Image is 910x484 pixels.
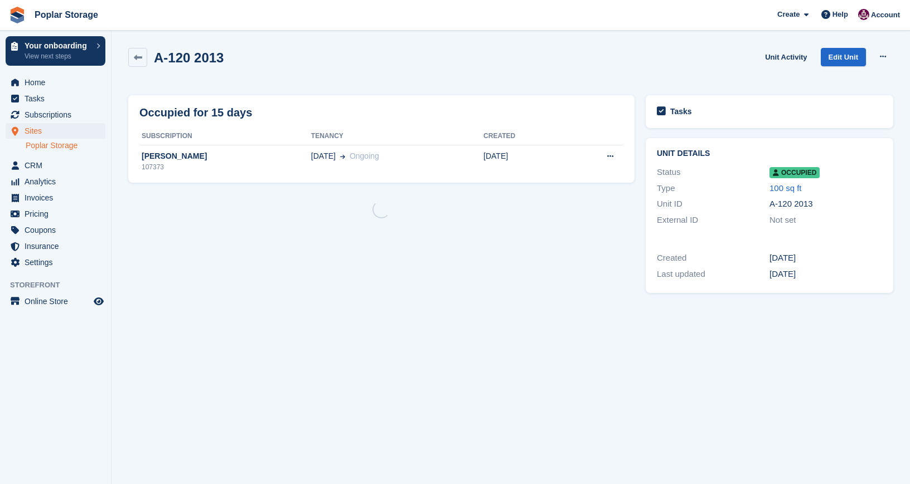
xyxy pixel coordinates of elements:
h2: Occupied for 15 days [139,104,252,121]
div: A-120 2013 [769,198,882,211]
img: stora-icon-8386f47178a22dfd0bd8f6a31ec36ba5ce8667c1dd55bd0f319d3a0aa187defe.svg [9,7,26,23]
div: Last updated [657,268,769,281]
td: [DATE] [483,145,564,178]
th: Subscription [139,128,311,145]
a: menu [6,158,105,173]
span: Invoices [25,190,91,206]
div: Status [657,166,769,179]
div: Unit ID [657,198,769,211]
div: Type [657,182,769,195]
span: Online Store [25,294,91,309]
a: Poplar Storage [26,140,105,151]
p: View next steps [25,51,91,61]
span: CRM [25,158,91,173]
th: Tenancy [311,128,483,145]
img: Kat Palmer [858,9,869,20]
span: Settings [25,255,91,270]
div: [PERSON_NAME] [139,150,311,162]
a: Edit Unit [821,48,866,66]
a: menu [6,238,105,254]
a: Your onboarding View next steps [6,36,105,66]
a: menu [6,222,105,238]
a: menu [6,107,105,123]
div: 107373 [139,162,311,172]
span: Account [871,9,900,21]
span: Occupied [769,167,820,178]
span: Subscriptions [25,107,91,123]
p: Your onboarding [25,42,91,50]
a: menu [6,174,105,189]
div: Not set [769,214,882,227]
a: menu [6,75,105,90]
span: Insurance [25,238,91,254]
div: External ID [657,214,769,227]
span: Help [832,9,848,20]
div: Created [657,252,769,265]
div: [DATE] [769,268,882,281]
a: menu [6,91,105,106]
h2: A-120 2013 [154,50,224,65]
span: Analytics [25,174,91,189]
span: Home [25,75,91,90]
h2: Unit details [657,149,882,158]
h2: Tasks [670,106,692,116]
span: Pricing [25,206,91,222]
th: Created [483,128,564,145]
a: menu [6,190,105,206]
a: menu [6,123,105,139]
a: 100 sq ft [769,183,802,193]
a: Unit Activity [761,48,811,66]
a: menu [6,294,105,309]
a: menu [6,206,105,222]
span: Tasks [25,91,91,106]
span: Ongoing [350,151,379,160]
span: [DATE] [311,150,336,162]
a: menu [6,255,105,270]
span: Coupons [25,222,91,238]
span: Create [777,9,800,20]
div: [DATE] [769,252,882,265]
span: Storefront [10,280,111,291]
a: Poplar Storage [30,6,103,24]
span: Sites [25,123,91,139]
a: Preview store [92,295,105,308]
